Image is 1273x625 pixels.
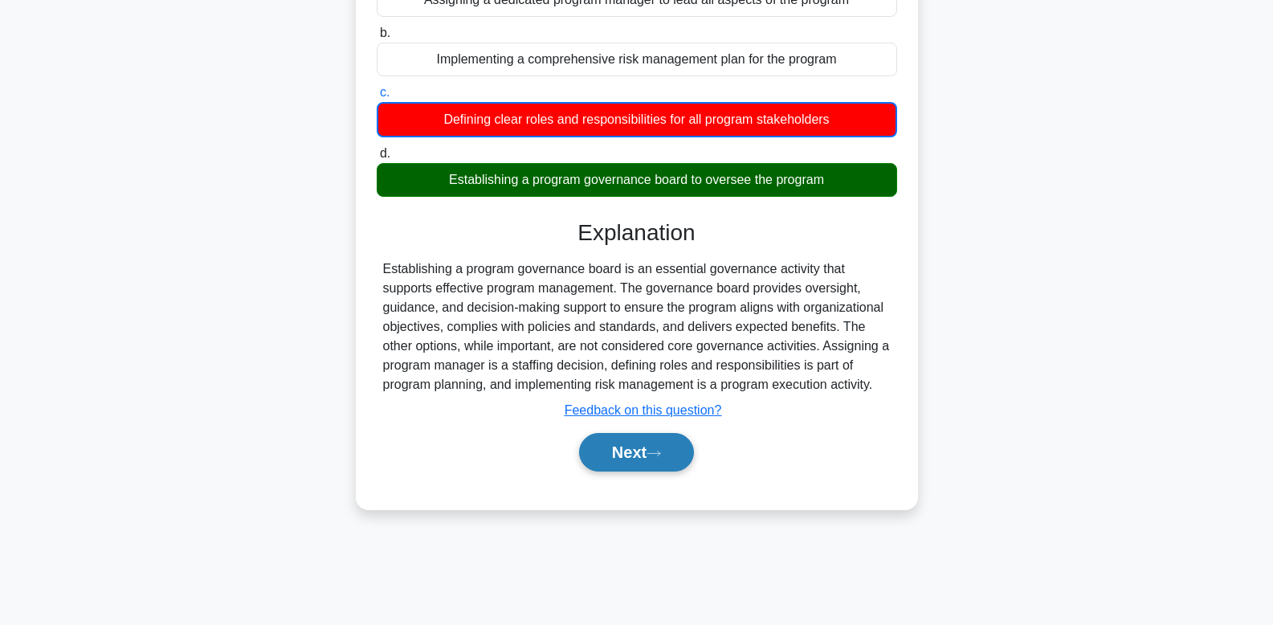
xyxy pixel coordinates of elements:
button: Next [579,433,694,472]
div: Establishing a program governance board to oversee the program [377,163,897,197]
span: c. [380,85,390,99]
span: b. [380,26,390,39]
div: Defining clear roles and responsibilities for all program stakeholders [377,102,897,137]
div: Implementing a comprehensive risk management plan for the program [377,43,897,76]
span: d. [380,146,390,160]
a: Feedback on this question? [565,403,722,417]
h3: Explanation [386,219,887,247]
div: Establishing a program governance board is an essential governance activity that supports effecti... [383,259,891,394]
